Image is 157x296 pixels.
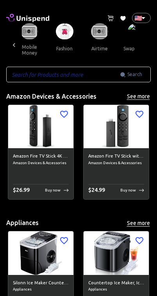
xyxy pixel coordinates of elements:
[8,231,73,275] img: Silonn Ice Maker Countertop, 9 Cubes Ready in 6 Mins, 26lbs in 24Hrs, Self-Cleaning Ice Machine w...
[88,153,144,160] h6: Amazon Fire TV Stick with Alexa Voice Remote (includes TV controls), free &amp; live TV without c...
[12,39,47,60] button: mobile money
[13,286,69,292] span: Appliances
[84,231,149,275] img: Countertop Ice Maker, Ice Maker Machine 6 Mins 9 Bullet Ice, 26.5lbs/24Hrs, Portable Ice Maker Ma...
[88,280,144,287] h6: Countertop Ice Maker, Ice Maker Machine 6 Mins 9 Bullet Ice, 26.5lbs/24Hrs, Portable Ice Maker Ma...
[6,67,120,82] input: Search for Products and more
[6,219,39,227] h5: Appliances
[88,187,105,193] span: $ 24.99
[21,23,38,39] img: Mobile Money
[82,39,117,58] button: airtime
[13,153,69,160] h6: Amazon Fire TV Stick 4K Max streaming device, Wi-Fi 6, Alexa Voice Remote (includes TV controls)
[117,39,157,58] button: swap crypto
[47,39,82,58] button: fashion
[127,71,142,78] span: Search
[13,280,69,287] h6: Silonn Ice Maker Countertop, 9 Cubes Ready in 6 Mins, 26lbs in 24Hrs, Self-Cleaning Ice Machine w...
[132,13,151,23] div: 🇺🇸
[91,23,109,39] img: Airtime
[13,187,30,193] span: $ 26.99
[128,23,149,39] img: SWAP CRYPTO
[45,187,61,193] p: Buy now
[13,160,69,166] span: Amazon Devices & Accessories
[126,218,151,228] button: See more
[84,105,149,148] img: Amazon Fire TV Stick with Alexa Voice Remote (includes TV controls), free &amp; live TV without c...
[56,23,73,39] img: Fashion
[8,105,73,148] img: Amazon Fire TV Stick 4K Max streaming device, Wi-Fi 6, Alexa Voice Remote (includes TV controls) ...
[120,187,136,193] p: Buy now
[88,286,144,292] span: Appliances
[134,13,138,23] p: 🇺🇸
[6,92,96,101] h5: Amazon Devices & Accessories
[126,92,151,101] button: See more
[88,160,144,166] span: Amazon Devices & Accessories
